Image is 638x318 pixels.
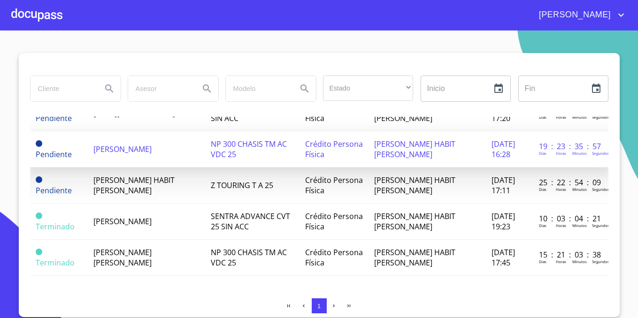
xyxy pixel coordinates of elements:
span: Terminado [36,249,42,255]
span: NP 300 CHASIS TM AC VDC 25 [211,247,287,268]
p: Dias [539,114,546,120]
span: 1 [317,303,321,310]
div: ​ [323,76,413,101]
span: [PERSON_NAME] [532,8,615,23]
span: [DATE] 17:45 [492,247,515,268]
p: 19 : 23 : 35 : 57 [539,141,602,151]
span: [DATE] 19:23 [492,211,515,232]
button: Search [196,77,218,100]
span: Pendiente [36,149,72,159]
span: Pendiente [36,140,42,147]
span: [PERSON_NAME] HABIT [PERSON_NAME] [374,247,455,268]
span: [PERSON_NAME] [93,216,152,227]
p: Minutos [572,223,587,228]
p: Segundos [592,187,609,192]
p: Horas [556,151,566,156]
p: Minutos [572,187,587,192]
p: Segundos [592,151,609,156]
p: Horas [556,114,566,120]
input: search [31,76,94,101]
p: 10 : 03 : 04 : 21 [539,213,602,224]
button: account of current user [532,8,627,23]
span: [PERSON_NAME] [93,144,152,154]
span: Pendiente [36,113,72,123]
button: Search [293,77,316,100]
span: SENTRA ADVANCE CVT 25 SIN ACC [211,211,290,232]
p: Segundos [592,114,609,120]
span: Terminado [36,257,75,268]
p: Dias [539,223,546,228]
span: Crédito Persona Física [305,211,363,232]
button: 1 [312,298,327,313]
p: Segundos [592,223,609,228]
span: Terminado [36,212,42,219]
input: search [226,76,290,101]
span: Pendiente [36,185,72,196]
span: Pendiente [36,176,42,183]
p: Horas [556,223,566,228]
span: NP 300 CHASIS TM AC VDC 25 [211,139,287,159]
button: Search [98,77,121,100]
p: 15 : 21 : 03 : 38 [539,250,602,260]
p: Segundos [592,259,609,264]
span: [PERSON_NAME] HABIT [PERSON_NAME] [93,175,175,196]
span: [PERSON_NAME] HABIT [PERSON_NAME] [374,139,455,159]
span: Z TOURING T A 25 [211,180,273,190]
span: Terminado [36,221,75,232]
input: search [128,76,192,101]
p: Horas [556,259,566,264]
span: [PERSON_NAME] [PERSON_NAME] [93,247,152,268]
span: Crédito Persona Física [305,247,363,268]
p: Horas [556,187,566,192]
span: [DATE] 16:28 [492,139,515,159]
span: [DATE] 17:11 [492,175,515,196]
span: Crédito Persona Física [305,175,363,196]
p: Dias [539,259,546,264]
span: Crédito Persona Física [305,139,363,159]
p: Minutos [572,114,587,120]
p: Minutos [572,259,587,264]
span: [PERSON_NAME] HABIT [PERSON_NAME] [374,175,455,196]
span: [PERSON_NAME] HABIT [PERSON_NAME] [374,211,455,232]
p: Minutos [572,151,587,156]
p: Dias [539,151,546,156]
p: 25 : 22 : 54 : 09 [539,177,602,188]
p: Dias [539,187,546,192]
